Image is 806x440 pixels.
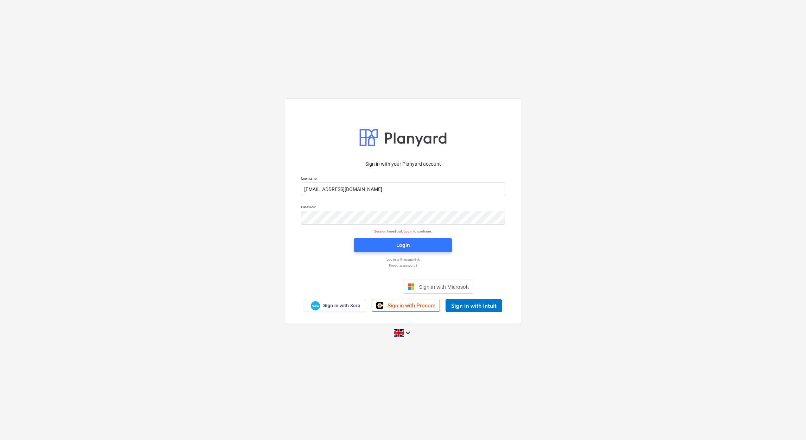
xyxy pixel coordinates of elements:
[301,176,505,182] p: Username
[298,257,508,262] a: Log in with magic link
[419,284,469,290] span: Sign in with Microsoft
[301,160,505,168] p: Sign in with your Planyard account
[408,283,415,290] img: Microsoft logo
[301,182,505,196] input: Username
[354,238,452,252] button: Login
[297,229,509,234] p: Session timed out. Login to continue.
[372,300,440,312] a: Sign in with Procore
[323,302,360,309] span: Sign in with Xero
[298,263,508,268] a: Forgot password?
[388,302,435,309] span: Sign in with Procore
[404,329,412,337] i: keyboard_arrow_down
[304,300,366,312] a: Sign in with Xero
[311,301,320,311] img: Xero logo
[396,241,410,250] div: Login
[329,279,401,294] iframe: Sign in with Google Button
[301,205,505,211] p: Password
[771,406,806,440] iframe: Chat Widget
